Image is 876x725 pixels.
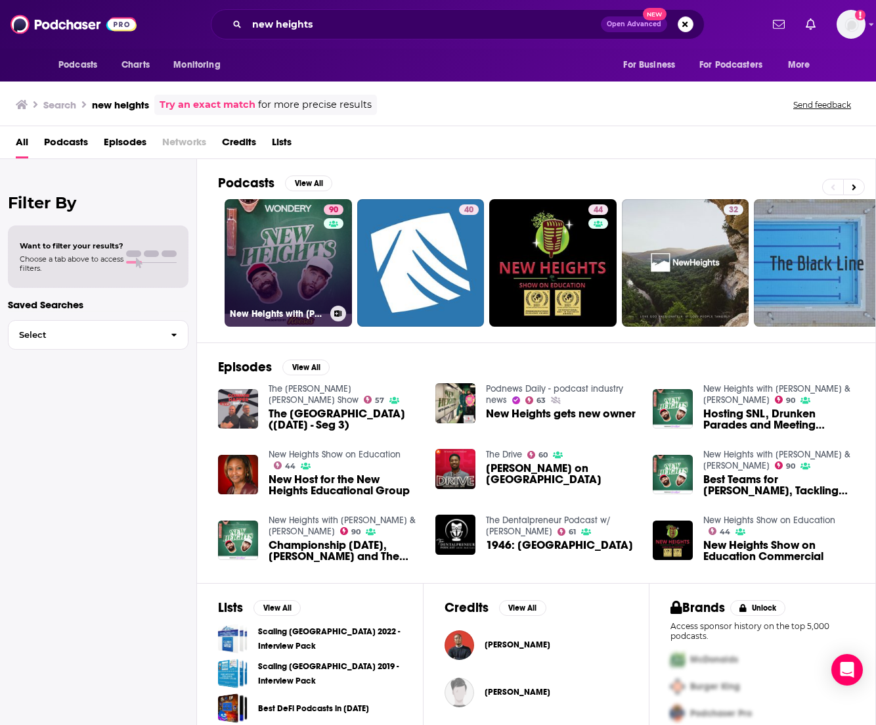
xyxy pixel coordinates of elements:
a: Taylor Swift on New Heights [486,463,637,485]
a: Best Teams for Hopkins, Tackling Derrick Henry and New Heights Beer Bowl [703,474,854,496]
a: EpisodesView All [218,359,330,375]
a: The New Heights of New Heights (Tues 8/12 - Seg 3) [218,389,258,429]
button: Daniel R. StevensonDaniel R. Stevenson [445,671,628,713]
span: 90 [786,398,795,404]
span: 90 [786,463,795,469]
a: 90New Heights with [PERSON_NAME] & [PERSON_NAME] [225,199,352,327]
h2: Lists [218,599,243,616]
img: Best Teams for Hopkins, Tackling Derrick Henry and New Heights Beer Bowl [653,455,693,495]
button: open menu [164,53,237,78]
a: 44 [489,199,617,327]
span: 1946: [GEOGRAPHIC_DATA] [486,540,633,551]
button: View All [499,600,546,616]
a: Charts [113,53,158,78]
button: Open AdvancedNew [601,16,667,32]
span: Scaling New Heights 2022 - Interview Pack [218,624,248,653]
a: All [16,131,28,158]
a: 63 [525,396,546,404]
a: Show notifications dropdown [768,13,790,35]
a: 57 [364,396,385,404]
a: New Heights with Jason & Travis Kelce [703,449,850,471]
h3: New Heights with [PERSON_NAME] & [PERSON_NAME] [230,308,325,319]
span: Championship [DATE], [PERSON_NAME] and The [PERSON_NAME][GEOGRAPHIC_DATA] | [GEOGRAPHIC_DATA] | E... [269,540,420,562]
button: open menu [691,53,781,78]
img: New Heights gets new owner [435,383,475,423]
a: Scaling [GEOGRAPHIC_DATA] 2019 - Interview Pack [258,659,402,688]
a: 40 [459,204,479,215]
span: Charts [121,56,150,74]
span: Podchaser Pro [690,708,752,719]
a: New Heights Show on Education [703,515,835,526]
a: Show notifications dropdown [800,13,821,35]
a: Podnews Daily - podcast industry news [486,383,623,406]
span: New [643,8,667,20]
img: Hosting SNL, Drunken Parades and Meeting Spielberg | New Heights | Ep 29 [653,389,693,429]
button: open menu [49,53,114,78]
button: Select [8,320,188,350]
button: open menu [779,53,827,78]
a: 32 [622,199,749,327]
a: 44 [709,527,731,535]
button: Unlock [730,600,786,616]
h3: Search [43,99,76,111]
span: 32 [729,204,738,217]
a: New Heights with Jason & Travis Kelce [703,383,850,406]
a: 61 [558,528,577,536]
a: PodcastsView All [218,175,332,191]
div: Open Intercom Messenger [831,654,863,686]
span: Lists [272,131,292,158]
img: Podchaser - Follow, Share and Rate Podcasts [11,12,137,37]
a: ListsView All [218,599,301,616]
h2: Filter By [8,193,188,212]
a: New Heights gets new owner [486,408,636,419]
a: Best DeFi Podcasts in 2022 [218,693,248,723]
span: 44 [720,529,730,535]
a: Best DeFi Podcasts in [DATE] [258,701,369,716]
a: 40 [357,199,485,327]
span: Credits [222,131,256,158]
a: Scaling [GEOGRAPHIC_DATA] 2022 - Interview Pack [258,624,402,653]
div: Search podcasts, credits, & more... [211,9,705,39]
a: 44 [588,204,608,215]
span: Scaling New Heights 2019 - Interview Pack [218,659,248,688]
span: For Business [623,56,675,74]
span: 57 [375,398,384,404]
img: New Host for the New Heights Educational Group [218,455,258,495]
span: The [GEOGRAPHIC_DATA] ([DATE] - Seg 3) [269,408,420,431]
a: 90 [340,527,361,535]
span: 60 [538,452,548,458]
h3: new heights [92,99,149,111]
a: Chi Ossé [485,640,550,650]
h2: Episodes [218,359,272,375]
img: Second Pro Logo [665,673,690,700]
a: Try an exact match [160,97,255,112]
span: Podcasts [58,56,97,74]
a: Championship Sunday, Jabronis and The Kelce Bowl | New Heights | Ep 25 [218,521,258,561]
span: 44 [285,463,296,469]
a: 1946: Scaling New Heights [486,540,633,551]
a: The Dentalpreneur Podcast w/ Dr. Mark Costes [486,515,611,537]
p: Access sponsor history on the top 5,000 podcasts. [670,621,854,641]
img: First Pro Logo [665,646,690,673]
a: 1946: Scaling New Heights [435,515,475,555]
button: open menu [614,53,691,78]
a: 60 [527,451,548,459]
a: 90 [324,204,343,215]
a: Episodes [104,131,146,158]
a: New Heights with Jason & Travis Kelce [269,515,416,537]
span: Select [9,331,160,339]
span: Best Teams for [PERSON_NAME], Tackling [PERSON_NAME] and New Heights Beer Bowl [703,474,854,496]
a: Hosting SNL, Drunken Parades and Meeting Spielberg | New Heights | Ep 29 [703,408,854,431]
h2: Credits [445,599,489,616]
span: 61 [569,529,576,535]
h2: Podcasts [218,175,274,191]
img: Taylor Swift on New Heights [435,449,475,489]
img: Chi Ossé [445,630,474,660]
